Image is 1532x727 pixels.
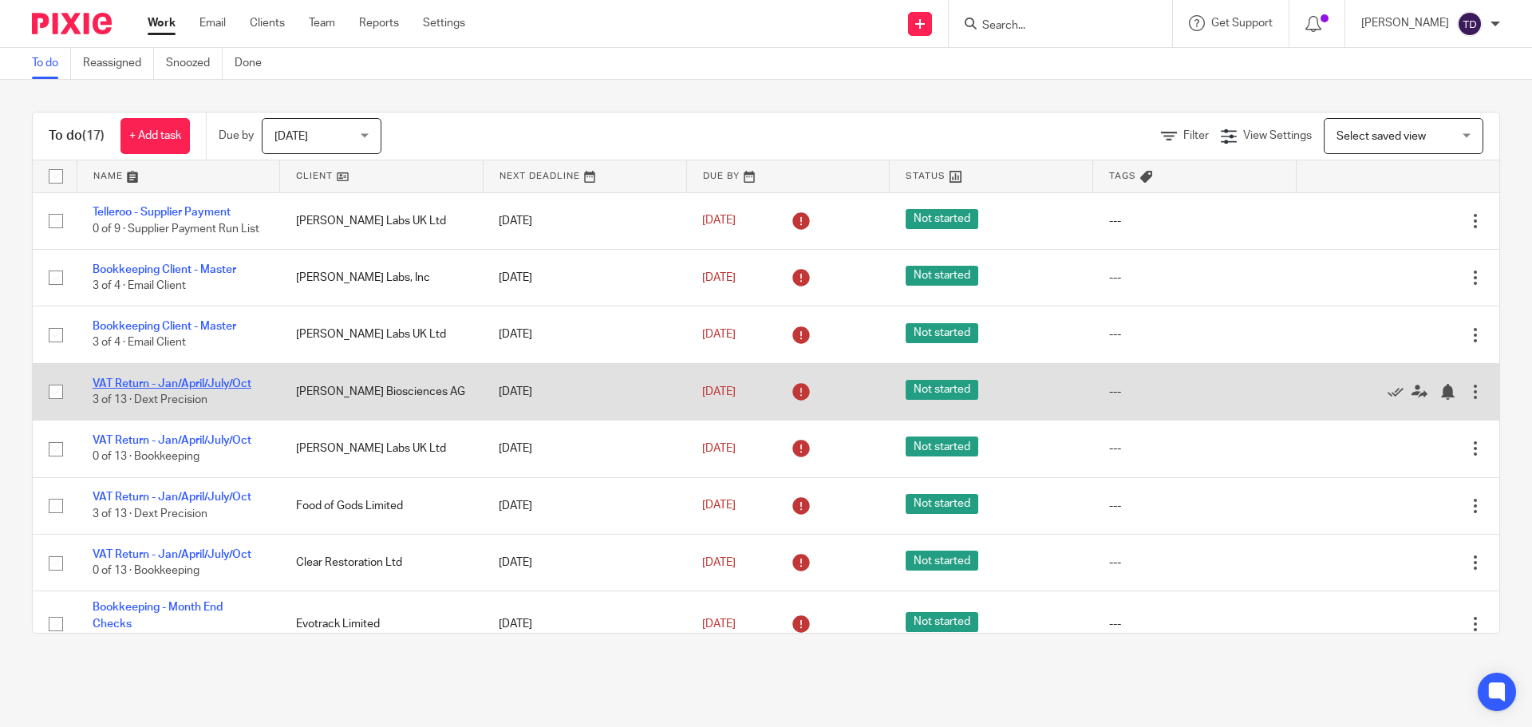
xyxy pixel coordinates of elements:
p: [PERSON_NAME] [1361,15,1449,31]
div: --- [1109,326,1281,342]
span: 3 of 13 · Dext Precision [93,508,207,520]
a: Telleroo - Supplier Payment [93,207,231,218]
span: View Settings [1243,130,1312,141]
div: --- [1109,270,1281,286]
td: [DATE] [483,306,686,363]
span: 3 of 13 · Dext Precision [93,394,207,405]
td: [DATE] [483,477,686,534]
a: Done [235,48,274,79]
a: VAT Return - Jan/April/July/Oct [93,435,251,446]
td: [DATE] [483,363,686,420]
a: Settings [423,15,465,31]
span: Not started [906,494,978,514]
td: [DATE] [483,249,686,306]
a: Snoozed [166,48,223,79]
span: 0 of 9 · Supplier Payment Run List [93,223,259,235]
a: VAT Return - Jan/April/July/Oct [93,492,251,503]
span: Not started [906,380,978,400]
td: [DATE] [483,591,686,657]
span: [DATE] [702,386,736,397]
a: VAT Return - Jan/April/July/Oct [93,378,251,389]
span: [DATE] [702,500,736,512]
span: (17) [82,129,105,142]
a: Reassigned [83,48,154,79]
span: Select saved view [1337,131,1426,142]
span: Not started [906,437,978,456]
a: Work [148,15,176,31]
span: Get Support [1211,18,1273,29]
a: + Add task [120,118,190,154]
td: [PERSON_NAME] Biosciences AG [280,363,484,420]
td: [PERSON_NAME] Labs, Inc [280,249,484,306]
div: --- [1109,441,1281,456]
td: Evotrack Limited [280,591,484,657]
td: [PERSON_NAME] Labs UK Ltd [280,306,484,363]
span: Not started [906,209,978,229]
img: svg%3E [1457,11,1483,37]
span: Not started [906,266,978,286]
a: Team [309,15,335,31]
span: [DATE] [702,618,736,630]
td: [PERSON_NAME] Labs UK Ltd [280,421,484,477]
a: Bookkeeping - Month End Checks [93,602,223,629]
a: Bookkeeping Client - Master [93,264,236,275]
a: Reports [359,15,399,31]
span: 3 of 4 · Email Client [93,338,186,349]
div: --- [1109,498,1281,514]
span: Not started [906,323,978,343]
span: 3 of 4 · Email Client [93,280,186,291]
div: --- [1109,384,1281,400]
span: [DATE] [702,272,736,283]
span: Tags [1109,172,1136,180]
td: Clear Restoration Ltd [280,535,484,591]
td: [DATE] [483,421,686,477]
td: Food of Gods Limited [280,477,484,534]
span: 0 of 13 · Bookkeeping [93,565,199,576]
span: [DATE] [274,131,308,142]
h1: To do [49,128,105,144]
span: [DATE] [702,329,736,340]
span: [DATE] [702,215,736,227]
span: Not started [906,612,978,632]
span: Filter [1183,130,1209,141]
a: Clients [250,15,285,31]
a: Email [199,15,226,31]
a: Mark as done [1388,384,1412,400]
div: --- [1109,555,1281,571]
input: Search [981,19,1124,34]
a: To do [32,48,71,79]
p: Due by [219,128,254,144]
span: Not started [906,551,978,571]
a: Bookkeeping Client - Master [93,321,236,332]
div: --- [1109,213,1281,229]
span: [DATE] [702,443,736,454]
td: [DATE] [483,535,686,591]
div: --- [1109,616,1281,632]
span: [DATE] [702,557,736,568]
a: VAT Return - Jan/April/July/Oct [93,549,251,560]
td: [DATE] [483,192,686,249]
span: 0 of 13 · Bookkeeping [93,452,199,463]
img: Pixie [32,13,112,34]
td: [PERSON_NAME] Labs UK Ltd [280,192,484,249]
